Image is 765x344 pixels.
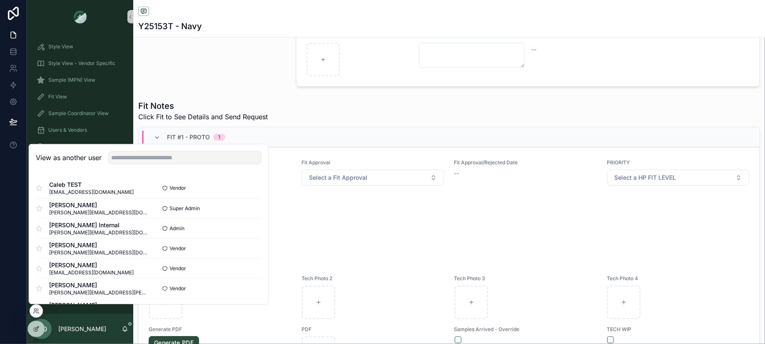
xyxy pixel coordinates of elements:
[49,201,149,209] span: [PERSON_NAME]
[614,173,676,182] span: Select a HP FIT LEVEL
[218,134,220,141] div: 1
[32,56,128,71] a: Style View - Vendor Specific
[302,275,444,282] span: Tech Photo 2
[49,249,149,256] span: [PERSON_NAME][EMAIL_ADDRESS][DOMAIN_NAME]
[309,173,367,182] span: Select a Fit Approval
[167,133,210,141] span: Fit #1 - Proto
[607,170,749,186] button: Select Button
[49,229,149,236] span: [PERSON_NAME][EMAIL_ADDRESS][DOMAIN_NAME]
[49,281,149,289] span: [PERSON_NAME]
[49,289,149,296] span: [PERSON_NAME][EMAIL_ADDRESS][PERSON_NAME][DOMAIN_NAME]
[169,285,186,292] span: Vendor
[454,159,597,166] span: Fit Approval/Rejected Date
[58,325,106,333] p: [PERSON_NAME]
[302,159,444,166] span: Fit Approval
[49,269,134,276] span: [EMAIL_ADDRESS][DOMAIN_NAME]
[32,39,128,54] a: Style View
[32,139,128,154] a: On Order Total Co
[48,60,115,67] span: Style View - Vendor Specific
[32,89,128,104] a: Fit View
[48,127,87,133] span: Users & Vendors
[49,261,134,269] span: [PERSON_NAME]
[169,265,186,272] span: Vendor
[454,326,597,333] span: Samples Arrived - Override
[49,209,149,216] span: [PERSON_NAME][EMAIL_ADDRESS][DOMAIN_NAME]
[48,143,91,150] span: On Order Total Co
[48,77,95,83] span: Sample (MPN) View
[169,185,186,191] span: Vendor
[32,106,128,121] a: Sample Coordinator View
[138,20,202,32] h1: Y25153T - Navy
[49,189,134,196] span: [EMAIL_ADDRESS][DOMAIN_NAME]
[149,224,750,231] span: Fit Photos
[169,245,186,252] span: Vendor
[169,225,184,232] span: Admin
[32,123,128,138] a: Users & Vendors
[48,93,67,100] span: Fit View
[49,181,134,189] span: Caleb TEST
[607,326,750,333] span: TECH WIP
[149,193,750,199] span: Fit Notes
[32,73,128,88] a: Sample (MPN) View
[49,241,149,249] span: [PERSON_NAME]
[607,275,750,282] span: Tech Photo 4
[48,110,109,117] span: Sample Coordinator View
[138,112,268,122] span: Click Fit to See Details and Send Request
[49,301,149,309] span: [PERSON_NAME]
[454,169,459,178] span: --
[302,170,444,186] button: Select Button
[169,205,200,212] span: Super Admin
[27,33,133,215] div: scrollable content
[48,43,73,50] span: Style View
[138,100,268,112] h1: Fit Notes
[36,153,102,163] h2: View as another user
[302,326,444,333] span: PDF
[531,45,536,54] span: --
[149,326,292,333] span: Generate PDF
[607,159,750,166] span: PRIORITY
[73,10,87,23] img: App logo
[49,221,149,229] span: [PERSON_NAME] Internal
[454,275,597,282] span: Tech Photo 3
